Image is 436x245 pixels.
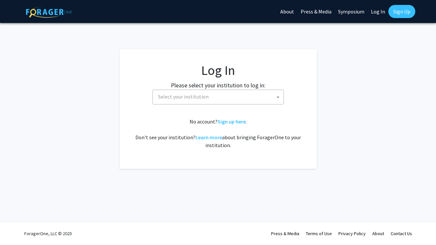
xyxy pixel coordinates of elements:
[152,90,284,104] span: Select your institution
[133,62,304,78] h1: Log In
[24,222,72,245] div: ForagerOne, LLC © 2025
[133,118,304,149] div: No account? . Don't see your institution? about bringing ForagerOne to your institution.
[306,231,332,236] a: Terms of Use
[26,6,72,18] img: ForagerOne Logo
[171,81,265,90] label: Please select your institution to log in:
[158,93,209,100] span: Select your institution
[155,90,284,103] span: Select your institution
[372,231,384,236] a: About
[195,134,222,141] a: Learn more about bringing ForagerOne to your institution
[391,231,412,236] a: Contact Us
[338,231,366,236] a: Privacy Policy
[218,118,246,125] a: Sign up here
[388,5,415,18] a: Sign Up
[271,231,299,236] a: Press & Media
